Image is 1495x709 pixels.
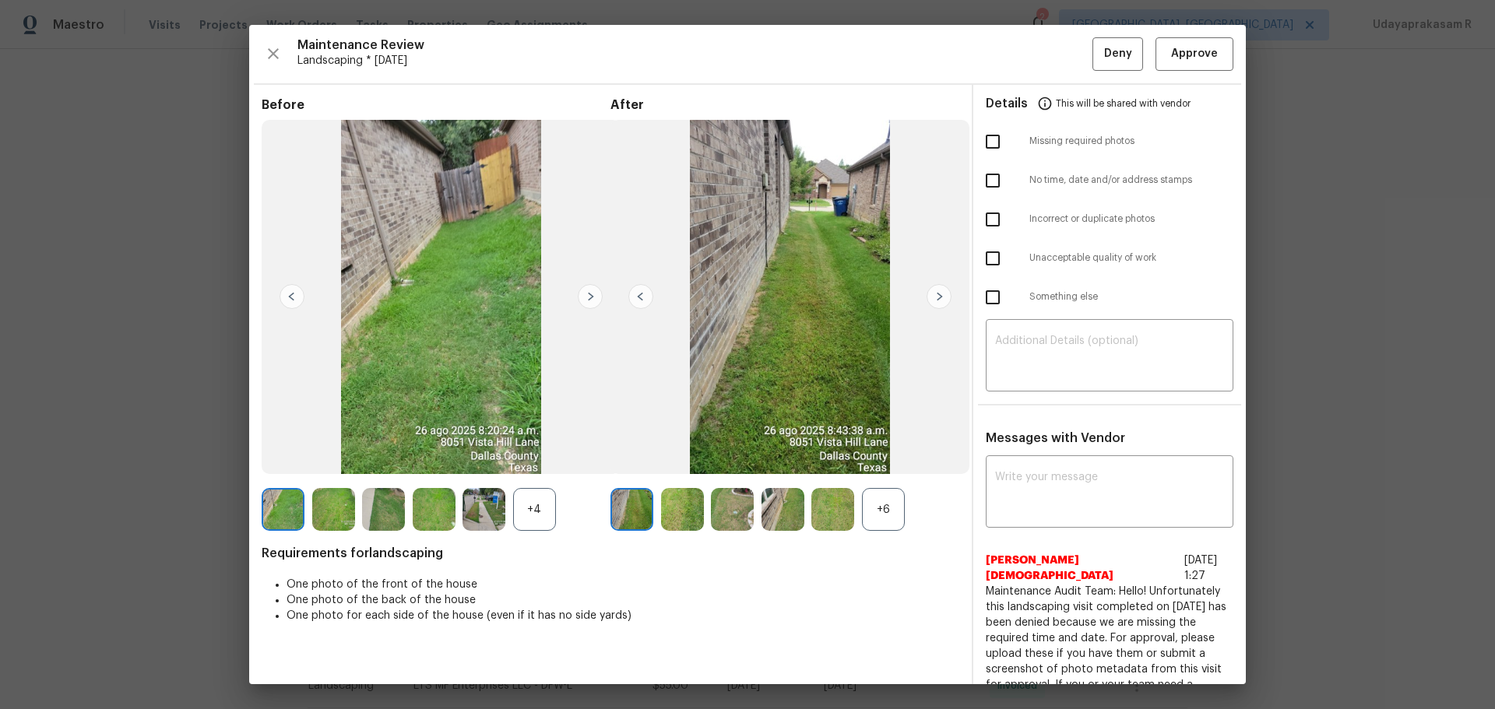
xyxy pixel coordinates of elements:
span: Messages with Vendor [986,432,1125,444]
span: Something else [1029,290,1233,304]
span: Approve [1171,44,1218,64]
div: +6 [862,488,905,531]
button: Deny [1092,37,1143,71]
span: No time, date and/or address stamps [1029,174,1233,187]
div: Something else [973,278,1246,317]
li: One photo of the front of the house [287,577,959,592]
span: Landscaping * [DATE] [297,53,1092,68]
span: Details [986,85,1028,122]
span: [PERSON_NAME][DEMOGRAPHIC_DATA] [986,553,1178,584]
span: Missing required photos [1029,135,1233,148]
span: Maintenance Review [297,37,1092,53]
button: Approve [1156,37,1233,71]
span: Unacceptable quality of work [1029,251,1233,265]
span: This will be shared with vendor [1056,85,1191,122]
img: right-chevron-button-url [927,284,952,309]
div: Unacceptable quality of work [973,239,1246,278]
span: Deny [1104,44,1132,64]
div: +4 [513,488,556,531]
img: right-chevron-button-url [578,284,603,309]
img: left-chevron-button-url [628,284,653,309]
div: No time, date and/or address stamps [973,161,1246,200]
li: One photo for each side of the house (even if it has no side yards) [287,608,959,623]
span: Incorrect or duplicate photos [1029,212,1233,226]
li: One photo of the back of the house [287,592,959,608]
span: Requirements for landscaping [262,546,959,561]
div: Incorrect or duplicate photos [973,200,1246,239]
img: left-chevron-button-url [280,284,304,309]
span: Before [262,97,610,113]
div: Missing required photos [973,122,1246,161]
span: After [610,97,959,113]
span: [DATE] 1:27 [1184,555,1217,581]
